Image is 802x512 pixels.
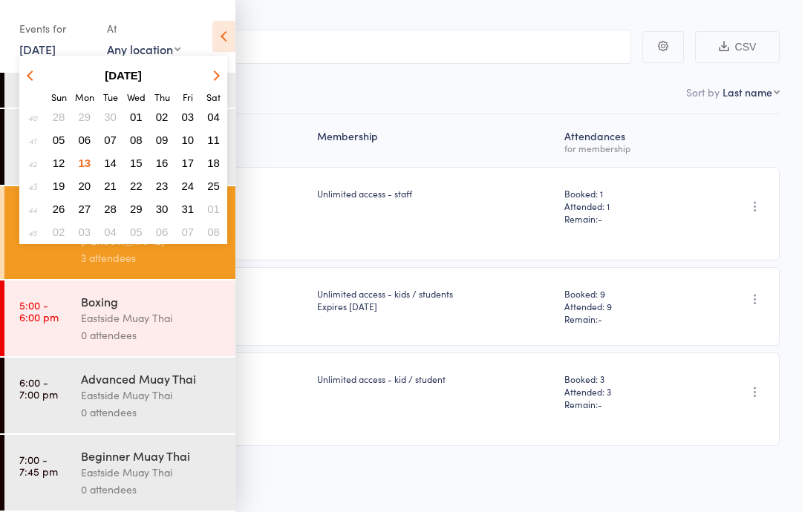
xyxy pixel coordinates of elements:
[48,176,71,196] button: 19
[207,226,220,238] span: 08
[182,180,195,192] span: 24
[53,134,65,146] span: 05
[81,309,223,326] div: Eastside Muay Thai
[99,222,122,242] button: 04
[104,180,117,192] span: 21
[202,199,225,219] button: 01
[207,157,220,169] span: 18
[206,91,221,103] small: Saturday
[28,226,37,238] em: 45
[177,222,200,242] button: 07
[311,121,558,160] div: Membership
[125,107,148,127] button: 01
[48,130,71,150] button: 05
[99,199,122,219] button: 28
[79,111,91,123] span: 29
[79,157,91,169] span: 13
[81,249,223,266] div: 3 attendees
[4,280,235,356] a: 5:00 -6:00 pmBoxingEastside Muay Thai0 attendees
[107,41,180,57] div: Any location
[156,111,169,123] span: 02
[29,134,36,146] em: 41
[564,312,683,325] span: Remain:
[48,153,71,173] button: 12
[202,153,225,173] button: 18
[564,287,683,300] span: Booked: 9
[28,203,37,215] em: 44
[564,398,683,410] span: Remain:
[564,212,683,225] span: Remain:
[598,312,602,325] span: -
[74,130,97,150] button: 06
[125,222,148,242] button: 05
[182,134,195,146] span: 10
[103,91,118,103] small: Tuesday
[74,153,97,173] button: 13
[177,107,200,127] button: 03
[151,130,174,150] button: 09
[19,453,58,477] time: 7:00 - 7:45 pm
[104,134,117,146] span: 07
[686,85,720,99] label: Sort by
[104,226,117,238] span: 04
[53,157,65,169] span: 12
[48,222,71,242] button: 02
[127,91,146,103] small: Wednesday
[177,130,200,150] button: 10
[125,176,148,196] button: 22
[99,153,122,173] button: 14
[75,91,94,103] small: Monday
[19,376,58,400] time: 6:00 - 7:00 pm
[202,130,225,150] button: 11
[79,226,91,238] span: 03
[19,41,56,57] a: [DATE]
[130,226,143,238] span: 05
[19,299,59,323] time: 5:00 - 6:00 pm
[53,226,65,238] span: 02
[558,121,689,160] div: Atten­dances
[156,180,169,192] span: 23
[48,107,71,127] button: 28
[107,16,180,41] div: At
[317,187,552,200] div: Unlimited access - staff
[207,180,220,192] span: 25
[81,447,223,464] div: Beginner Muay Thai
[104,203,117,215] span: 28
[317,287,552,312] div: Unlimited access - kids / students
[125,199,148,219] button: 29
[81,387,223,404] div: Eastside Muay Thai
[202,107,225,127] button: 04
[99,107,122,127] button: 30
[130,134,143,146] span: 08
[564,300,683,312] span: Attended: 9
[564,143,683,153] div: for membership
[28,180,37,192] em: 43
[695,31,780,63] button: CSV
[151,176,174,196] button: 23
[125,153,148,173] button: 15
[151,222,174,242] button: 06
[156,134,169,146] span: 09
[74,222,97,242] button: 03
[4,358,235,433] a: 6:00 -7:00 pmAdvanced Muay ThaiEastside Muay Thai0 attendees
[151,199,174,219] button: 30
[182,157,195,169] span: 17
[177,176,200,196] button: 24
[130,111,143,123] span: 01
[99,176,122,196] button: 21
[598,212,602,225] span: -
[207,134,220,146] span: 11
[125,130,148,150] button: 08
[53,203,65,215] span: 26
[202,222,225,242] button: 08
[207,111,220,123] span: 04
[151,153,174,173] button: 16
[130,180,143,192] span: 22
[202,176,225,196] button: 25
[182,111,195,123] span: 03
[207,203,220,215] span: 01
[151,107,174,127] button: 02
[81,464,223,481] div: Eastside Muay Thai
[48,199,71,219] button: 26
[81,481,223,498] div: 0 attendees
